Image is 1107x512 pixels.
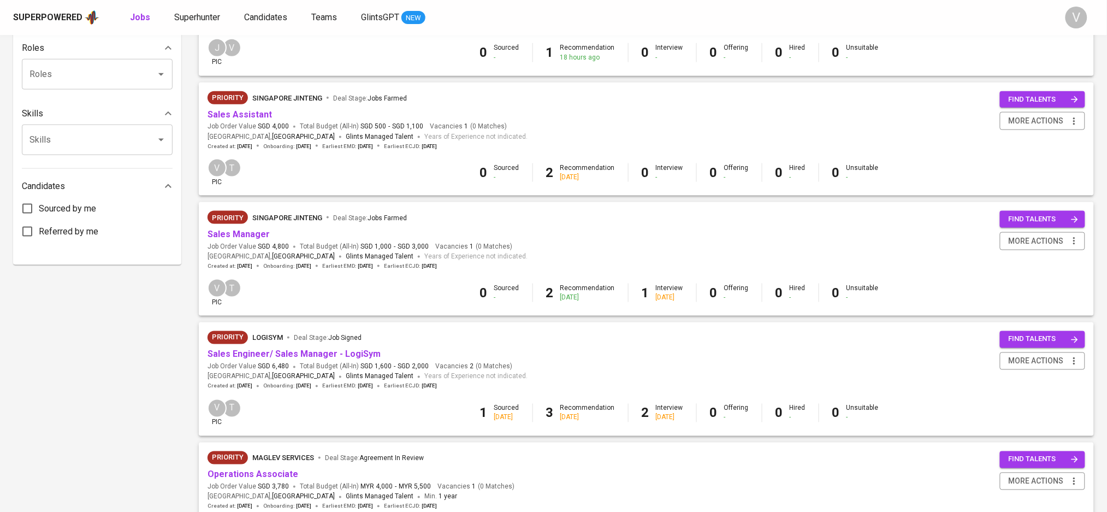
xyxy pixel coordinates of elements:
[642,285,649,301] b: 1
[252,454,314,462] span: Maglev Services
[546,285,554,301] b: 2
[237,503,252,510] span: [DATE]
[790,173,806,182] div: -
[22,103,173,125] div: Skills
[208,132,335,143] span: [GEOGRAPHIC_DATA] ,
[359,455,424,462] span: Agreement In Review
[560,163,615,182] div: Recommendation
[392,122,423,131] span: SGD 1,100
[790,284,806,302] div: Hired
[208,213,248,223] span: Priority
[710,285,718,301] b: 0
[656,413,683,422] div: [DATE]
[424,372,528,382] span: Years of Experience not indicated.
[470,482,476,492] span: 1
[346,252,413,260] span: Glints Managed Talent
[208,382,252,390] span: Created at :
[39,225,98,238] span: Referred by me
[358,503,373,510] span: [DATE]
[832,285,840,301] b: 0
[361,12,399,22] span: GlintsGPT
[776,165,783,180] b: 0
[322,262,373,270] span: Earliest EMD :
[346,133,413,140] span: Glints Managed Talent
[1009,93,1079,106] span: find talents
[656,293,683,302] div: [DATE]
[776,45,783,60] b: 0
[1000,211,1085,228] button: find talents
[1009,333,1079,346] span: find talents
[560,293,615,302] div: [DATE]
[222,399,241,418] div: T
[22,42,44,55] p: Roles
[252,214,322,222] span: Singapore Jinteng
[399,482,431,492] span: MYR 5,500
[346,373,413,380] span: Glints Managed Talent
[300,362,429,372] span: Total Budget (All-In)
[22,37,173,59] div: Roles
[325,455,424,462] span: Deal Stage :
[724,284,749,302] div: Offering
[237,382,252,390] span: [DATE]
[208,331,248,344] div: New Job received from Demand Team
[208,399,227,427] div: pic
[272,251,335,262] span: [GEOGRAPHIC_DATA]
[322,143,373,150] span: Earliest EMD :
[1009,114,1064,128] span: more actions
[1000,352,1085,370] button: more actions
[398,362,429,372] span: SGD 2,000
[360,122,386,131] span: SGD 500
[208,279,227,307] div: pic
[656,404,683,422] div: Interview
[358,382,373,390] span: [DATE]
[642,45,649,60] b: 0
[311,11,339,25] a: Teams
[724,173,749,182] div: -
[790,43,806,62] div: Hired
[384,503,437,510] span: Earliest ECJD :
[642,405,649,421] b: 2
[208,38,227,57] div: J
[724,413,749,422] div: -
[790,53,806,62] div: -
[846,173,879,182] div: -
[435,242,512,251] span: Vacancies ( 0 Matches )
[208,158,227,187] div: pic
[346,493,413,501] span: Glints Managed Talent
[724,293,749,302] div: -
[296,503,311,510] span: [DATE]
[358,143,373,150] span: [DATE]
[1065,7,1087,28] div: V
[790,163,806,182] div: Hired
[208,229,270,239] a: Sales Manager
[208,503,252,510] span: Created at :
[422,143,437,150] span: [DATE]
[272,492,335,503] span: [GEOGRAPHIC_DATA]
[208,349,381,360] a: Sales Engineer/ Sales Manager - LogiSym
[328,334,362,342] span: Job Signed
[494,53,519,62] div: -
[710,45,718,60] b: 0
[263,143,311,150] span: Onboarding :
[208,38,227,67] div: pic
[384,262,437,270] span: Earliest ECJD :
[244,11,289,25] a: Candidates
[263,503,311,510] span: Onboarding :
[360,482,393,492] span: MYR 4,000
[208,91,248,104] div: New Job received from Demand Team
[208,251,335,262] span: [GEOGRAPHIC_DATA] ,
[258,242,289,251] span: SGD 4,800
[494,173,519,182] div: -
[846,293,879,302] div: -
[560,53,615,62] div: 18 hours ago
[263,382,311,390] span: Onboarding :
[846,43,879,62] div: Unsuitable
[130,12,150,22] b: Jobs
[294,334,362,342] span: Deal Stage :
[776,285,783,301] b: 0
[1009,475,1064,489] span: more actions
[333,95,407,102] span: Deal Stage :
[494,284,519,302] div: Sourced
[153,132,169,148] button: Open
[656,284,683,302] div: Interview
